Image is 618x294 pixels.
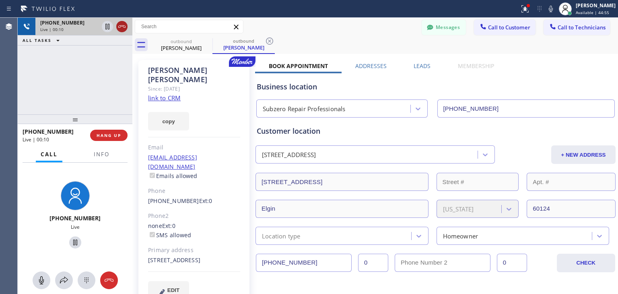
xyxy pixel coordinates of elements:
input: Apt. # [527,173,616,191]
span: Live | 00:10 [40,27,64,32]
span: [PHONE_NUMBER] [49,214,101,222]
div: [STREET_ADDRESS] [262,150,316,159]
div: [PERSON_NAME] [151,44,212,52]
span: EDIT [167,287,179,293]
button: Call [36,147,62,162]
span: Ext: 0 [162,222,175,230]
button: Open directory [55,271,73,289]
button: Messages [422,20,466,35]
div: none [148,222,240,240]
div: [STREET_ADDRESS] [148,256,240,265]
input: Phone Number [437,99,615,118]
div: Location type [262,231,301,240]
span: Live | 00:10 [23,136,49,143]
input: SMS allowed [150,232,155,237]
span: ALL TASKS [23,37,51,43]
span: [PHONE_NUMBER] [40,19,84,26]
button: Hold Customer [69,236,81,248]
div: Business location [257,81,614,92]
label: Membership [458,62,494,70]
input: Ext. 2 [497,254,527,272]
input: Ext. [358,254,388,272]
div: Phone [148,186,240,196]
button: Open dialpad [78,271,95,289]
span: Info [94,151,109,158]
a: link to CRM [148,94,181,102]
span: Call [41,151,58,158]
a: [PHONE_NUMBER] [148,197,199,205]
label: Emails allowed [148,172,198,180]
span: Available | 44:55 [576,10,609,15]
button: copy [148,112,189,130]
label: Leads [414,62,431,70]
button: Hang up [116,21,128,32]
div: Ron Haith [213,36,274,53]
span: Call to Technicians [558,24,606,31]
div: Subzero Repair Professionals [263,104,346,114]
div: [PERSON_NAME] [576,2,616,9]
div: outbound [213,38,274,44]
div: Email [148,143,240,152]
button: Mute [545,3,556,14]
label: Addresses [355,62,387,70]
input: Phone Number [256,254,352,272]
label: SMS allowed [148,231,191,239]
div: Customer location [257,126,614,137]
button: + NEW ADDRESS [551,145,616,164]
input: Street # [437,173,519,191]
span: Ext: 0 [199,197,212,205]
input: City [255,200,428,218]
div: outbound [151,38,212,44]
input: ZIP [527,200,616,218]
div: Homeowner [443,231,478,240]
div: Primary address [148,246,240,255]
button: Hang up [100,271,118,289]
button: HANG UP [90,130,128,141]
input: Phone Number 2 [395,254,490,272]
input: Address [255,173,428,191]
button: Hold Customer [102,21,113,32]
button: CHECK [557,254,615,272]
button: Info [89,147,114,162]
div: Phone2 [148,211,240,221]
span: HANG UP [97,133,121,138]
span: [PHONE_NUMBER] [23,128,74,135]
button: ALL TASKS [18,35,68,45]
input: Emails allowed [150,173,155,178]
button: Call to Customer [474,20,536,35]
label: Book Appointment [269,62,328,70]
a: [EMAIL_ADDRESS][DOMAIN_NAME] [148,153,197,170]
button: Mute [33,271,50,289]
div: [PERSON_NAME] [213,44,274,51]
div: Ron Haith [151,36,212,54]
span: Live [71,224,80,230]
div: Since: [DATE] [148,84,240,93]
div: [PERSON_NAME] [PERSON_NAME] [148,66,240,84]
button: Call to Technicians [544,20,610,35]
span: Call to Customer [488,24,530,31]
input: Search [135,20,243,33]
